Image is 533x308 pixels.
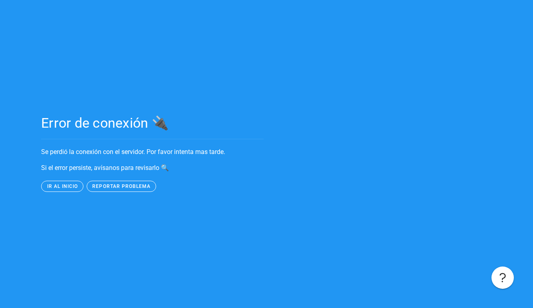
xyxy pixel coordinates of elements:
div: Error de conexión 🔌 [41,115,339,131]
button: reportar problema [87,181,156,192]
span: reportar problema [92,184,151,189]
span: Se perdió la conexión con el servidor. Por favor intenta mas tarde. [41,148,225,156]
p: Si el error persiste, avísanos para revisarlo 🔍 [41,163,339,173]
span: ir al inicio [46,184,78,189]
button: ir al inicio [41,181,83,192]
